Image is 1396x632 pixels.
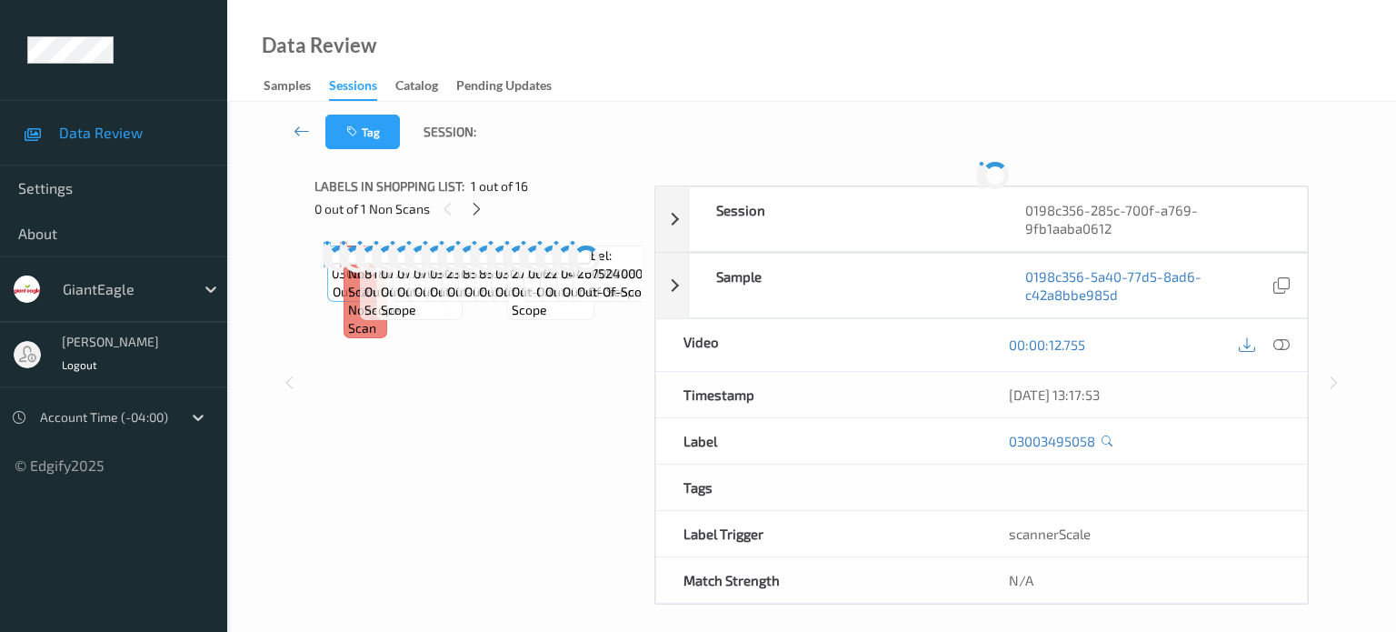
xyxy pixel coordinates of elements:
a: Pending Updates [456,74,570,99]
span: out-of-scope [430,283,509,301]
div: Timestamp [656,372,982,417]
div: Pending Updates [456,76,552,99]
span: out-of-scope [447,283,526,301]
span: out-of-scope [512,283,590,319]
a: 0198c356-5a40-77d5-8ad6-c42a8bbe985d [1025,267,1269,304]
span: out-of-scope [545,283,624,301]
span: out-of-scope [464,283,543,301]
div: Label Trigger [656,511,982,557]
div: Match Strength [656,557,982,603]
span: Label: Non-Scan [348,246,383,301]
span: out-of-scope [333,283,412,301]
span: Label: 26752400000 [577,246,657,283]
span: Labels in shopping list: [314,177,464,196]
a: 03003495058 [1009,432,1095,450]
div: scannerScale [982,511,1307,557]
div: [DATE] 13:17:53 [1009,386,1280,404]
div: 0 out of 1 Non Scans [314,197,642,220]
a: Catalog [395,74,456,99]
div: Label [656,418,982,464]
span: out-of-scope [364,283,443,319]
div: Data Review [262,36,376,55]
div: Tags [656,465,982,510]
div: Samples [264,76,311,99]
span: out-of-scope [397,283,476,301]
span: out-of-scope [563,283,642,301]
div: Sample [689,254,998,317]
button: Tag [325,115,400,149]
span: out-of-scope [414,283,494,301]
a: Samples [264,74,329,99]
a: 00:00:12.755 [1009,336,1085,354]
span: Session: [424,123,476,141]
div: 0198c356-285c-700f-a769-9fb1aaba0612 [998,187,1307,251]
a: Sessions [329,74,395,101]
span: out-of-scope [577,283,656,301]
span: non-scan [348,301,383,337]
span: out-of-scope [495,283,574,301]
div: Session [689,187,998,251]
span: out-of-scope [536,283,615,301]
span: 1 out of 16 [471,177,528,196]
span: out-of-scope [381,283,458,319]
div: Video [656,319,982,371]
div: Sample0198c356-5a40-77d5-8ad6-c42a8bbe985d [655,253,1308,318]
div: N/A [982,557,1307,603]
div: Catalog [395,76,438,99]
div: Sessions [329,76,377,101]
div: Session0198c356-285c-700f-a769-9fb1aaba0612 [655,186,1308,252]
span: out-of-scope [479,283,558,301]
